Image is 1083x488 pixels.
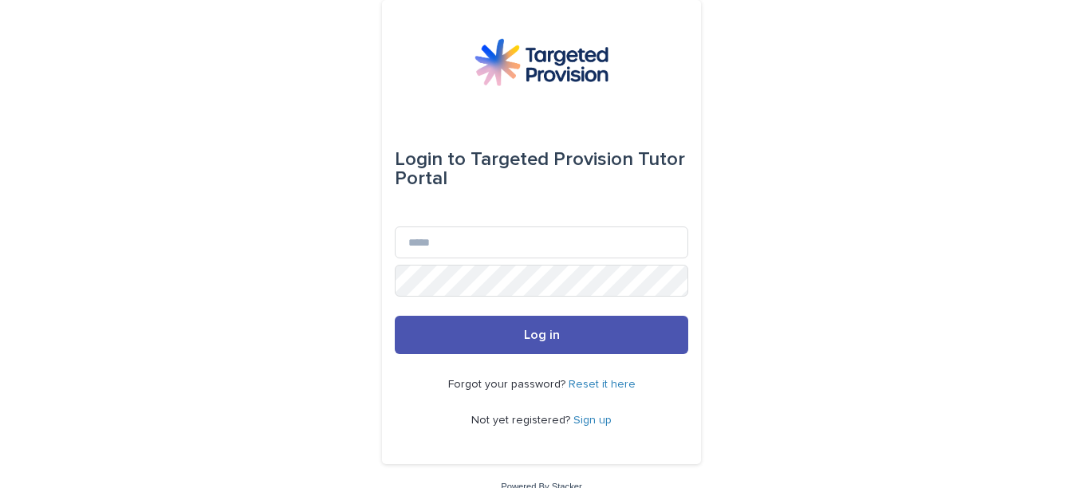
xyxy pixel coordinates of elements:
img: M5nRWzHhSzIhMunXDL62 [475,38,608,86]
a: Reset it here [569,379,636,390]
span: Log in [524,329,560,341]
a: Sign up [573,415,612,426]
span: Forgot your password? [448,379,569,390]
span: Not yet registered? [471,415,573,426]
div: Targeted Provision Tutor Portal [395,137,688,201]
button: Log in [395,316,688,354]
span: Login to [395,150,466,169]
